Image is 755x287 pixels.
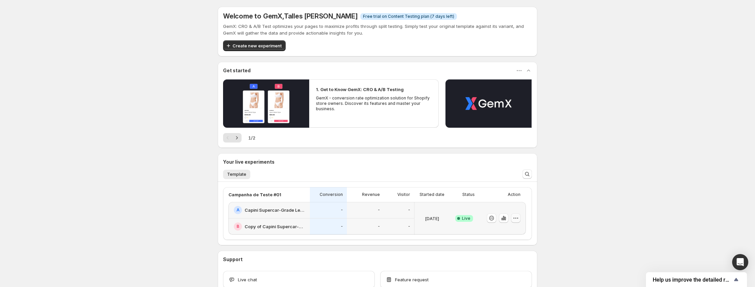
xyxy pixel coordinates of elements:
h5: Welcome to GemX [223,12,358,20]
button: Show survey - Help us improve the detailed report for A/B campaigns [653,276,740,284]
h2: 1. Get to Know GemX: CRO & A/B Testing [316,86,404,93]
h3: Get started [223,67,251,74]
h2: Copy of Capini Supercar-Grade Leather Case [245,223,306,230]
p: Action [508,192,520,197]
h2: A [237,207,240,213]
span: Feature request [395,276,429,283]
span: Create new experiment [232,42,282,49]
h3: Your live experiments [223,159,275,165]
h2: Capini Supercar-Grade Leather Case [245,207,306,213]
span: Help us improve the detailed report for A/B campaigns [653,277,732,283]
span: , Talles [PERSON_NAME] [282,12,358,20]
p: Campanha de Teste #01 [228,191,281,198]
h3: Support [223,256,243,263]
p: - [378,224,380,229]
p: - [378,207,380,213]
span: Template [227,172,246,177]
p: GemX - conversion rate optimization solution for Shopify store owners. Discover its features and ... [316,95,432,112]
button: Next [232,133,242,142]
p: - [408,224,410,229]
p: - [408,207,410,213]
button: Search and filter results [523,169,532,179]
span: Live [462,216,470,221]
p: GemX: CRO & A/B Test optimizes your pages to maximize profits through split testing. Simply test ... [223,23,532,36]
h2: B [237,224,239,229]
p: - [341,207,343,213]
p: Conversion [320,192,343,197]
span: Live chat [238,276,257,283]
p: Revenue [362,192,380,197]
span: Free trial on Content Testing plan (7 days left) [363,14,454,19]
p: Started date [420,192,444,197]
p: - [341,224,343,229]
span: 1 / 2 [248,134,255,141]
p: Status [462,192,475,197]
button: Play video [445,79,532,128]
p: Visitor [397,192,410,197]
nav: Pagination [223,133,242,142]
button: Play video [223,79,309,128]
div: Open Intercom Messenger [732,254,748,270]
p: [DATE] [425,215,439,222]
button: Create new experiment [223,40,286,51]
